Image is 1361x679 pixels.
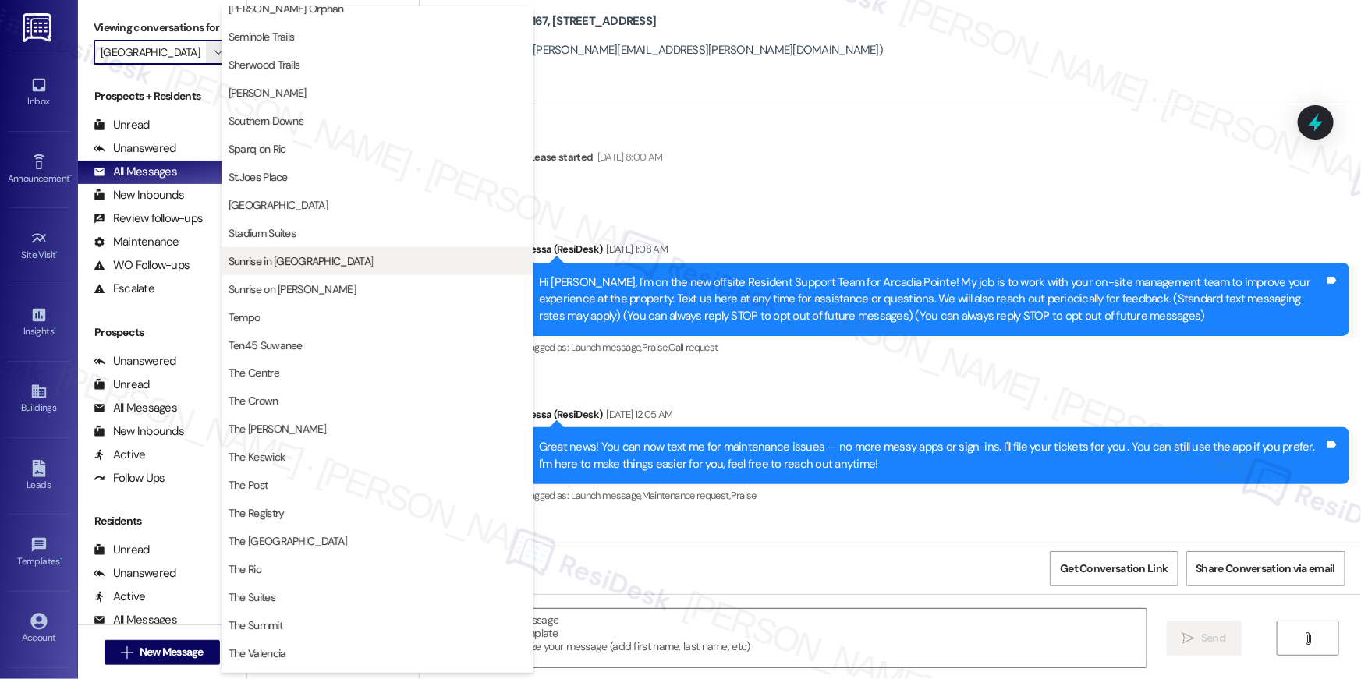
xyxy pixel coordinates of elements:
i:  [1303,632,1314,645]
span: Get Conversation Link [1060,561,1168,577]
img: ResiDesk Logo [23,13,55,42]
span: Sunrise on [PERSON_NAME] [229,281,356,297]
div: [DATE] 8:00 AM [594,149,663,165]
button: Send [1167,621,1242,656]
div: Prospects [78,324,246,341]
span: Share Conversation via email [1196,561,1335,577]
a: Leads [8,455,70,497]
span: • [69,171,72,182]
i:  [1183,632,1195,645]
div: Unread [94,542,150,558]
div: Escalate [94,281,154,297]
div: Unanswered [94,353,176,370]
div: New Inbounds [94,187,184,203]
span: The [PERSON_NAME] [229,422,326,437]
span: Sunrise in [GEOGRAPHIC_DATA] [229,253,373,269]
div: Hi [PERSON_NAME], I'm on the new offsite Resident Support Team for Arcadia Pointe! My job is to w... [539,274,1324,324]
div: Active [94,447,146,463]
span: Praise [731,489,757,502]
div: Review follow-ups [94,210,203,227]
div: Active [94,589,146,605]
i:  [214,46,222,58]
button: Get Conversation Link [1050,551,1178,586]
div: Residents [78,513,246,529]
span: Call request [668,341,718,354]
span: Southern Downs [229,113,303,129]
div: Prospects + Residents [78,88,246,104]
span: Launch message , [571,489,642,502]
a: Site Visit • [8,225,70,267]
div: All Messages [94,164,177,180]
span: Launch message , [571,341,642,354]
span: Sparq on Rio [229,141,286,157]
div: All Messages [94,400,177,416]
div: Great news! You can now text me for maintenance issues — no more messy apps or sign-ins. I'll fil... [539,439,1324,472]
div: [DATE] 1:08 AM [602,241,668,257]
a: Templates • [8,532,70,574]
a: Insights • [8,302,70,344]
span: Tempo [229,309,261,325]
span: Send [1201,630,1225,646]
label: Viewing conversations for [94,16,231,40]
span: The Valencia [229,646,286,662]
a: Inbox [8,72,70,114]
b: Arcadia Pointe: Apt. 167, [STREET_ADDRESS] [427,13,656,30]
div: Tessa (ResiDesk) [526,406,1349,428]
div: Unread [94,377,150,393]
span: The Summit [229,618,282,634]
div: WO Follow-ups [94,257,190,274]
div: [PERSON_NAME]. ([PERSON_NAME][EMAIL_ADDRESS][PERSON_NAME][DOMAIN_NAME]) [427,42,883,58]
span: Praise , [642,341,668,354]
span: Ten45 Suwanee [229,338,303,353]
span: • [54,324,56,334]
button: New Message [105,640,220,665]
span: The Suites [229,590,275,606]
span: [PERSON_NAME] [229,85,307,101]
span: • [60,553,62,564]
span: [GEOGRAPHIC_DATA] [229,197,328,213]
span: Stadium Suites [229,225,296,241]
span: The Keswick [229,450,285,465]
div: Maintenance [94,234,179,250]
span: The Post [229,478,268,493]
span: St.Joes Place [229,169,288,185]
div: [DATE] 12:05 AM [602,406,672,423]
span: [PERSON_NAME] Orphan [229,1,344,16]
div: Tagged as: [526,484,1349,507]
a: Buildings [8,378,70,420]
div: Unanswered [94,565,176,582]
div: Tessa (ResiDesk) [526,241,1349,263]
button: Share Conversation via email [1186,551,1345,586]
div: All Messages [94,612,177,628]
span: New Message [140,644,204,660]
span: The Registry [229,506,285,522]
span: • [56,247,58,258]
a: Account [8,608,70,650]
div: New Inbounds [94,423,184,440]
span: Sherwood Trails [229,57,300,72]
div: Follow Ups [94,470,165,486]
div: Unanswered [94,140,176,157]
span: Seminole Trails [229,29,295,44]
span: The Crown [229,394,278,409]
span: The Centre [229,366,279,381]
div: Lease started [530,149,594,165]
div: Tagged as: [526,336,1349,359]
i:  [121,646,133,659]
span: The Rio [229,562,261,578]
input: All communities [101,40,206,65]
span: Maintenance request , [642,489,731,502]
div: Unread [94,117,150,133]
span: The [GEOGRAPHIC_DATA] [229,534,347,550]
